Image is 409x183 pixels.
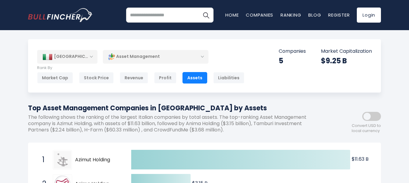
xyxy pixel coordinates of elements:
div: Market Cap [37,72,73,84]
text: $11.63 B [352,156,369,162]
div: Profit [154,72,176,84]
a: Register [328,12,350,18]
p: Market Capitalization [321,48,372,55]
img: bullfincher logo [28,8,93,22]
a: Login [357,8,381,23]
a: Blog [308,12,321,18]
button: Search [198,8,214,23]
div: [GEOGRAPHIC_DATA] [37,50,97,63]
img: Azimut Holding [54,151,71,169]
div: Assets [182,72,207,84]
p: Rank By [37,65,244,71]
a: Home [225,12,239,18]
a: Companies [246,12,273,18]
span: Azimut Holding [75,157,121,163]
div: $9.25 B [321,56,372,65]
div: Liabilities [213,72,244,84]
div: 5 [279,56,306,65]
a: Ranking [281,12,301,18]
a: Go to homepage [28,8,93,22]
h1: Top Asset Management Companies in [GEOGRAPHIC_DATA] by Assets [28,103,327,113]
div: Revenue [120,72,148,84]
p: The following shows the ranking of the largest Italian companies by total assets. The top-ranking... [28,114,327,133]
span: 1 [39,155,45,165]
div: Stock Price [79,72,114,84]
span: Convert USD to local currency [352,123,381,134]
p: Companies [279,48,306,55]
div: Asset Management [103,50,208,64]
